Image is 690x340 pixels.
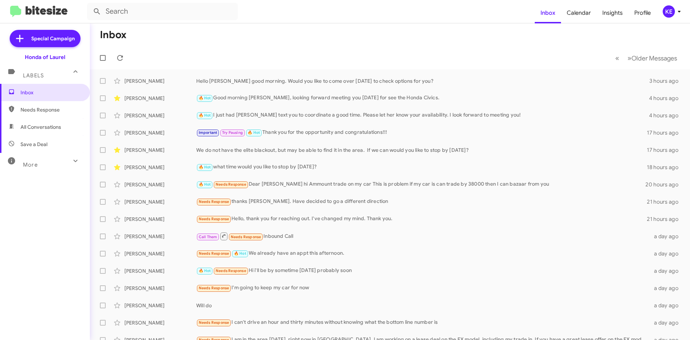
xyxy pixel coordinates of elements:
[231,235,261,239] span: Needs Response
[196,128,647,137] div: Thank you for the opportunity and congratulations!!!
[615,54,619,63] span: «
[196,249,650,258] div: We already have an appt this afternoon.
[199,96,211,100] span: 🔥 Hot
[623,51,681,65] button: Next
[631,54,677,62] span: Older Messages
[20,106,82,113] span: Needs Response
[87,3,238,20] input: Search
[645,181,684,188] div: 20 hours ago
[31,35,75,42] span: Special Campaign
[649,95,684,102] div: 4 hours ago
[647,129,684,136] div: 17 hours ago
[124,302,196,309] div: [PERSON_NAME]
[647,216,684,223] div: 21 hours ago
[196,198,647,206] div: thanks [PERSON_NAME]. Have decided to go a different direction
[199,217,229,221] span: Needs Response
[535,3,561,23] a: Inbox
[23,162,38,168] span: More
[124,95,196,102] div: [PERSON_NAME]
[124,285,196,292] div: [PERSON_NAME]
[25,54,65,61] div: Honda of Laurel
[199,251,229,256] span: Needs Response
[199,182,211,187] span: 🔥 Hot
[124,146,196,154] div: [PERSON_NAME]
[20,89,82,96] span: Inbox
[124,164,196,171] div: [PERSON_NAME]
[248,130,260,135] span: 🔥 Hot
[657,5,682,18] button: KE
[199,235,217,239] span: Call Them
[561,3,597,23] a: Calendar
[124,112,196,119] div: [PERSON_NAME]
[196,163,647,171] div: what time would you like to stop by [DATE]?
[196,232,650,241] div: Inbound Call
[196,284,650,292] div: I'm going to keep my car for now
[627,54,631,63] span: »
[196,318,650,327] div: I can't drive an hour and thirty minutes without knowing what the bottom line number is
[196,180,645,189] div: Dear [PERSON_NAME] hi Ammount trade on my car This is problem if my car is can trade by 38000 the...
[647,164,684,171] div: 18 hours ago
[124,181,196,188] div: [PERSON_NAME]
[650,250,684,257] div: a day ago
[611,51,624,65] button: Previous
[124,267,196,275] div: [PERSON_NAME]
[234,251,246,256] span: 🔥 Hot
[23,72,44,79] span: Labels
[650,302,684,309] div: a day ago
[199,268,211,273] span: 🔥 Hot
[124,129,196,136] div: [PERSON_NAME]
[196,267,650,275] div: Hi i'll be by sometime [DATE] probably soon
[597,3,629,23] a: Insights
[20,123,61,131] span: All Conversations
[196,94,649,102] div: Good morning [PERSON_NAME], looking forward meeting you [DATE] for see the Honda Civics.
[20,141,47,148] span: Save a Deal
[650,285,684,292] div: a day ago
[647,146,684,154] div: 17 hours ago
[100,29,126,41] h1: Inbox
[196,302,650,309] div: Will do
[650,267,684,275] div: a day ago
[611,51,681,65] nav: Page navigation example
[124,233,196,240] div: [PERSON_NAME]
[649,112,684,119] div: 4 hours ago
[649,77,684,85] div: 3 hours ago
[629,3,657,23] a: Profile
[124,250,196,257] div: [PERSON_NAME]
[650,233,684,240] div: a day ago
[196,146,647,154] div: We do not have the elite blackout, but may be able to find it in the area. If we can would you li...
[196,111,649,119] div: I just had [PERSON_NAME] text you to coordinate a good time. Please let her know your availabilit...
[124,319,196,326] div: [PERSON_NAME]
[196,215,647,223] div: Hello, thank you for reaching out. I've changed my mind. Thank you.
[650,319,684,326] div: a day ago
[199,199,229,204] span: Needs Response
[124,216,196,223] div: [PERSON_NAME]
[196,77,649,85] div: Hello [PERSON_NAME] good morning. Would you like to come over [DATE] to check options for you?
[199,165,211,169] span: 🔥 Hot
[10,30,80,47] a: Special Campaign
[216,268,246,273] span: Needs Response
[199,113,211,118] span: 🔥 Hot
[216,182,246,187] span: Needs Response
[124,198,196,205] div: [PERSON_NAME]
[222,130,243,135] span: Try Pausing
[663,5,675,18] div: KE
[199,286,229,290] span: Needs Response
[124,77,196,85] div: [PERSON_NAME]
[647,198,684,205] div: 21 hours ago
[199,130,217,135] span: Important
[199,320,229,325] span: Needs Response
